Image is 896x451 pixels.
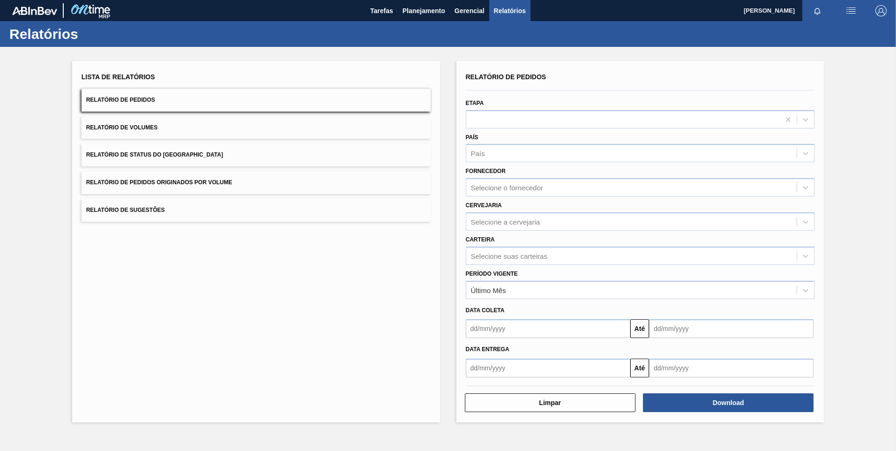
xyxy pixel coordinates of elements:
label: Fornecedor [466,168,506,174]
input: dd/mm/yyyy [649,359,814,377]
span: Relatório de Status do [GEOGRAPHIC_DATA] [86,151,223,158]
button: Limpar [465,393,635,412]
span: Relatório de Volumes [86,124,157,131]
span: Lista de Relatórios [82,73,155,81]
button: Relatório de Pedidos Originados por Volume [82,171,431,194]
input: dd/mm/yyyy [649,319,814,338]
button: Notificações [802,4,832,17]
button: Relatório de Status do [GEOGRAPHIC_DATA] [82,143,431,166]
span: Data coleta [466,307,505,314]
button: Até [630,359,649,377]
img: TNhmsLtSVTkK8tSr43FrP2fwEKptu5GPRR3wAAAABJRU5ErkJggg== [12,7,57,15]
span: Relatório de Sugestões [86,207,165,213]
div: Selecione o fornecedor [471,184,543,192]
span: Data entrega [466,346,509,353]
input: dd/mm/yyyy [466,359,630,377]
label: Cervejaria [466,202,502,209]
span: Relatório de Pedidos Originados por Volume [86,179,232,186]
span: Gerencial [455,5,485,16]
label: Carteira [466,236,495,243]
button: Relatório de Sugestões [82,199,431,222]
button: Relatório de Pedidos [82,89,431,112]
div: Selecione a cervejaria [471,218,540,225]
input: dd/mm/yyyy [466,319,630,338]
img: userActions [845,5,857,16]
h1: Relatórios [9,29,176,39]
span: Planejamento [403,5,445,16]
div: Último Mês [471,286,506,294]
div: País [471,150,485,158]
span: Tarefas [370,5,393,16]
div: Selecione suas carteiras [471,252,547,260]
button: Download [643,393,814,412]
label: Período Vigente [466,271,518,277]
label: País [466,134,478,141]
label: Etapa [466,100,484,106]
span: Relatórios [494,5,526,16]
button: Até [630,319,649,338]
button: Relatório de Volumes [82,116,431,139]
span: Relatório de Pedidos [466,73,546,81]
img: Logout [875,5,887,16]
span: Relatório de Pedidos [86,97,155,103]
